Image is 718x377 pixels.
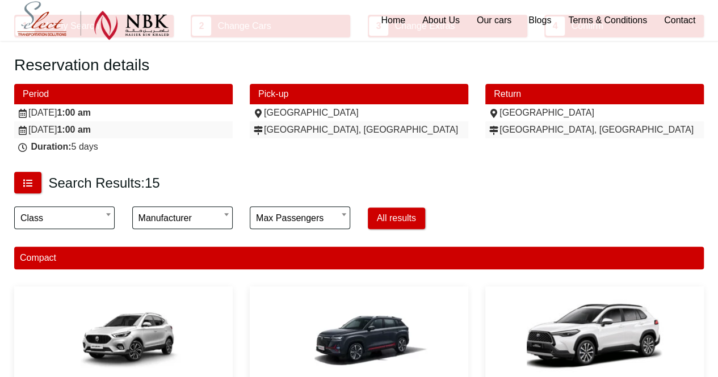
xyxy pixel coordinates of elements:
div: 5 days [17,141,230,153]
div: [GEOGRAPHIC_DATA], [GEOGRAPHIC_DATA] [253,124,465,135]
h3: Search Results: [48,175,159,192]
div: Pick-up [250,84,468,104]
span: Max passengers [256,207,344,230]
strong: Duration: [31,142,71,151]
strong: 1:00 am [57,108,91,117]
div: [GEOGRAPHIC_DATA] [253,107,465,118]
div: [DATE] [17,107,230,118]
h2: Reservation details [14,56,704,75]
span: 15 [145,175,160,190]
button: All results [368,207,425,229]
strong: 1:00 am [57,125,91,134]
div: [GEOGRAPHIC_DATA], [GEOGRAPHIC_DATA] [488,124,701,135]
div: Return [485,84,704,104]
span: Max passengers [250,206,350,229]
span: Manufacturer [138,207,226,230]
img: Select Rent a Car [17,1,169,40]
span: Manufacturer [132,206,233,229]
div: Compact [14,247,704,269]
div: Period [14,84,233,104]
div: [DATE] [17,124,230,135]
span: Class [14,206,115,229]
div: [GEOGRAPHIC_DATA] [488,107,701,118]
span: Class [20,207,108,230]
